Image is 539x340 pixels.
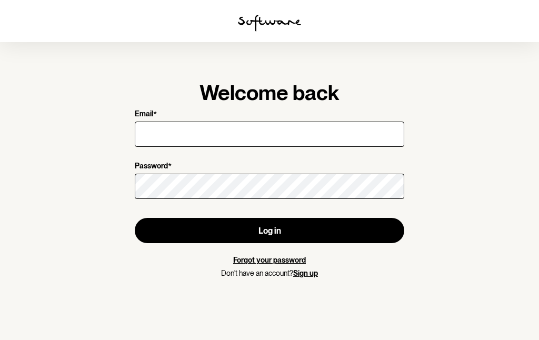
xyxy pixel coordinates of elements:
h1: Welcome back [135,80,404,105]
p: Password [135,162,168,172]
a: Forgot your password [233,256,306,264]
img: software logo [238,15,301,32]
button: Log in [135,218,404,243]
p: Email [135,109,153,119]
p: Don't have an account? [135,269,404,278]
a: Sign up [293,269,318,277]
